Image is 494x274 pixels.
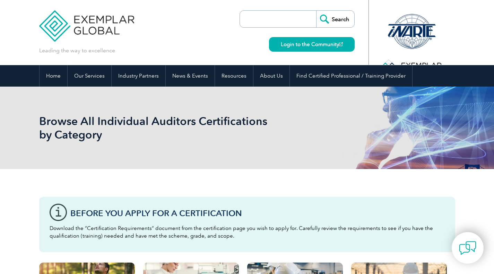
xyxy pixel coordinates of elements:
h1: Browse All Individual Auditors Certifications by Category [39,114,305,141]
a: Industry Partners [112,65,165,87]
p: Leading the way to excellence [39,47,115,54]
h3: Before You Apply For a Certification [70,209,445,218]
input: Search [316,11,354,27]
a: Find Certified Professional / Training Provider [290,65,412,87]
a: Our Services [68,65,111,87]
a: About Us [253,65,289,87]
img: contact-chat.png [459,239,476,257]
img: open_square.png [339,42,343,46]
a: Login to the Community [269,37,355,52]
a: News & Events [166,65,215,87]
a: Home [40,65,67,87]
a: Resources [215,65,253,87]
p: Download the “Certification Requirements” document from the certification page you wish to apply ... [50,224,445,240]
